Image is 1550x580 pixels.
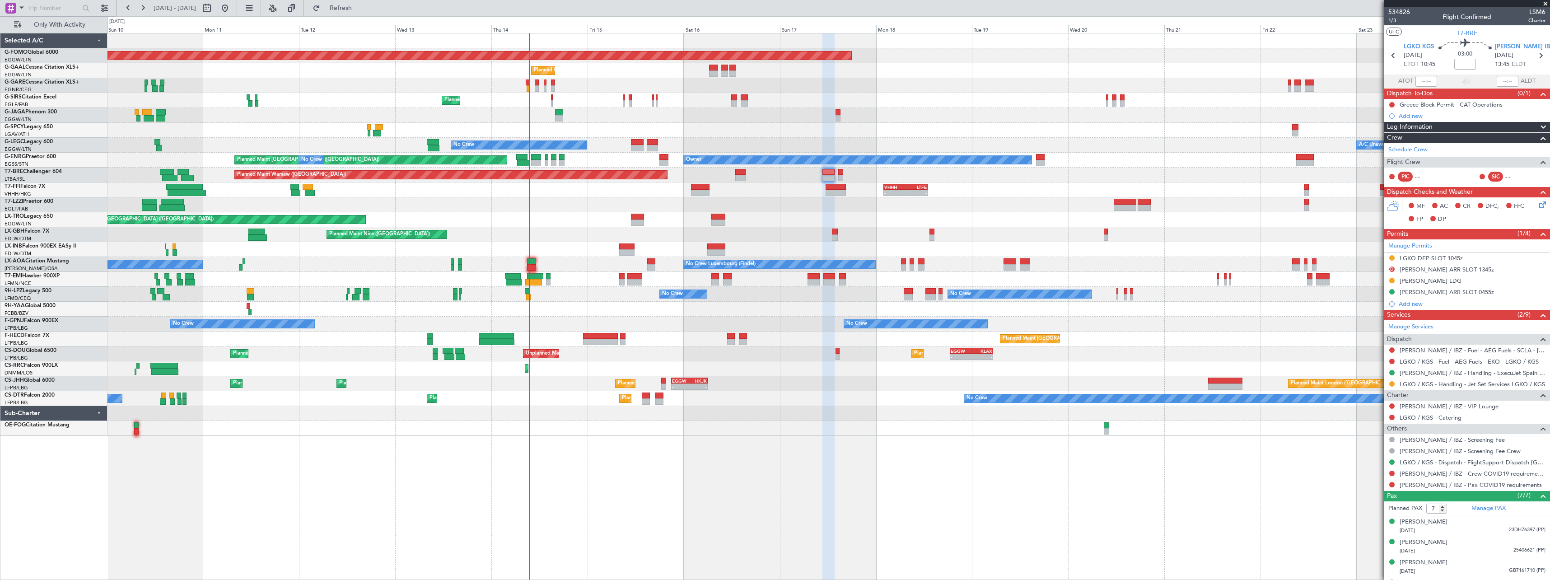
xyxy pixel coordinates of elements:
a: EDLW/DTM [5,250,31,257]
button: Only With Activity [10,18,98,32]
span: (0/1) [1517,89,1531,98]
div: - [690,384,707,389]
a: DNMM/LOS [5,370,33,376]
span: CS-JHH [5,378,24,383]
a: [PERSON_NAME] / IBZ - Handling - ExecuJet Spain [PERSON_NAME] / IBZ [1400,369,1545,377]
div: Wed 13 [395,25,491,33]
a: LFPB/LBG [5,399,28,406]
div: PIC [1398,172,1413,182]
a: EGGW/LTN [5,146,32,153]
div: Mon 18 [876,25,972,33]
span: T7-FFI [5,184,20,189]
a: 9H-YAAGlobal 5000 [5,303,56,309]
div: EGGW [672,378,690,384]
div: Planned Maint [GEOGRAPHIC_DATA] ([GEOGRAPHIC_DATA]) [233,347,375,360]
a: G-JAGAPhenom 300 [5,109,57,115]
span: T7-EMI [5,273,22,279]
div: Add new [1399,112,1545,120]
a: [PERSON_NAME] / IBZ - Crew COVID19 requirements [1400,470,1545,477]
a: LGKO / KGS - Dispatch - FlightSupport Dispatch [GEOGRAPHIC_DATA] [1400,458,1545,466]
div: Add new [1399,300,1545,308]
div: Planned Maint [GEOGRAPHIC_DATA] ([GEOGRAPHIC_DATA]) [622,392,764,405]
div: Planned Maint Warsaw ([GEOGRAPHIC_DATA]) [237,168,346,182]
span: 9H-LPZ [5,288,23,294]
span: LSM6 [1528,7,1545,17]
div: Unplanned Maint [GEOGRAPHIC_DATA] ([GEOGRAPHIC_DATA]) [526,347,674,360]
span: (1/4) [1517,229,1531,238]
button: D [1389,267,1395,272]
a: LFPB/LBG [5,355,28,361]
a: LGKO / KGS - Fuel - AEG Fuels - EKO - LGKO / KGS [1400,358,1539,365]
a: LFMN/NCE [5,280,31,287]
div: [PERSON_NAME] [1400,518,1447,527]
a: G-SPCYLegacy 650 [5,124,53,130]
a: EGLF/FAB [5,206,28,212]
div: Sun 10 [107,25,203,33]
a: EGLF/FAB [5,101,28,108]
div: Planned Maint Nice ([GEOGRAPHIC_DATA]) [329,228,430,241]
div: Planned Maint [GEOGRAPHIC_DATA] ([GEOGRAPHIC_DATA]) [618,377,760,390]
div: Flight Confirmed [1443,12,1491,22]
a: LX-GBHFalcon 7X [5,229,49,234]
div: Unplanned Maint [GEOGRAPHIC_DATA] ([GEOGRAPHIC_DATA]) [65,213,214,226]
span: Pax [1387,491,1397,501]
div: - [884,190,906,196]
input: Trip Number [28,1,79,15]
div: Tue 19 [972,25,1068,33]
span: FP [1416,215,1423,224]
div: Planned Maint [GEOGRAPHIC_DATA] ([GEOGRAPHIC_DATA]) [444,94,587,107]
div: [PERSON_NAME] [1400,558,1447,567]
div: Planned Maint [GEOGRAPHIC_DATA] ([GEOGRAPHIC_DATA]) [1003,332,1145,346]
div: Mon 11 [203,25,299,33]
span: 23DH76397 (PP) [1509,526,1545,534]
span: LGKO KGS [1404,42,1434,51]
div: Sat 23 [1357,25,1453,33]
span: G-GARE [5,80,25,85]
a: LFPB/LBG [5,325,28,332]
a: LGKO / KGS - Handling - Jet Set Services LGKO / KGS [1400,380,1545,388]
span: Charter [1387,390,1409,401]
div: [PERSON_NAME] [1400,538,1447,547]
div: No Crew [301,153,322,167]
a: [PERSON_NAME] / IBZ - Pax COVID19 requirements [1400,481,1542,489]
span: 9H-YAA [5,303,25,309]
span: T7-BRE [5,169,23,174]
a: EGGW/LTN [5,220,32,227]
a: T7-BREChallenger 604 [5,169,62,174]
a: OE-FOGCitation Mustang [5,422,70,428]
span: Leg Information [1387,122,1433,132]
div: LTFE [906,184,927,190]
a: EGGW/LTN [5,71,32,78]
a: [PERSON_NAME]/QSA [5,265,58,272]
span: Flight Crew [1387,157,1420,168]
span: CR [1463,202,1471,211]
span: 1/3 [1388,17,1410,24]
span: Charter [1528,17,1545,24]
a: T7-LZZIPraetor 600 [5,199,53,204]
span: 13:45 [1495,60,1509,69]
div: [PERSON_NAME] ARR SLOT 0455z [1400,288,1494,296]
span: ATOT [1398,77,1413,86]
div: [PERSON_NAME] LDG [1400,277,1461,285]
a: LGAV/ATH [5,131,29,138]
a: LFMD/CEQ [5,295,31,302]
div: - [971,354,992,360]
span: G-ENRG [5,154,26,159]
div: No Crew [966,392,987,405]
span: [DATE] [1495,51,1513,60]
a: LX-TROLegacy 650 [5,214,53,219]
div: Wed 20 [1068,25,1164,33]
a: [PERSON_NAME] / IBZ - Screening Fee [1400,436,1505,444]
span: G-LEGC [5,139,24,145]
span: [DATE] [1400,527,1415,534]
span: Permits [1387,229,1408,239]
div: - [951,354,971,360]
a: G-FOMOGlobal 6000 [5,50,58,55]
span: CS-DOU [5,348,26,353]
span: OE-FOG [5,422,26,428]
a: EDLW/DTM [5,235,31,242]
div: A/C Unavailable [GEOGRAPHIC_DATA] ([GEOGRAPHIC_DATA]) [1359,138,1506,152]
a: EGNR/CEG [5,86,32,93]
span: LX-AOA [5,258,25,264]
a: [PERSON_NAME] / IBZ - Screening Fee Crew [1400,447,1521,455]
